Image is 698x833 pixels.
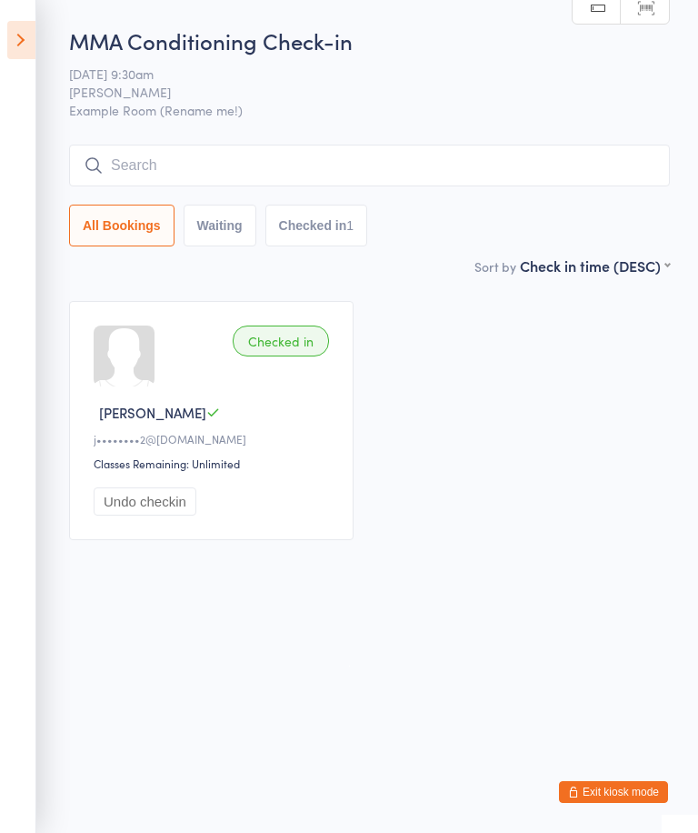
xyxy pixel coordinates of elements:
div: Checked in [233,326,329,356]
label: Sort by [474,257,516,276]
div: Classes Remaining: Unlimited [94,456,334,471]
button: Undo checkin [94,487,196,516]
span: [PERSON_NAME] [99,403,206,422]
span: [DATE] 9:30am [69,65,642,83]
span: [PERSON_NAME] [69,83,642,101]
input: Search [69,145,670,186]
div: j••••••••2@[DOMAIN_NAME] [94,431,334,447]
button: Checked in1 [265,205,368,246]
div: 1 [346,218,354,233]
button: Waiting [184,205,256,246]
span: Example Room (Rename me!) [69,101,670,119]
button: Exit kiosk mode [559,781,668,803]
div: Check in time (DESC) [520,256,670,276]
h2: MMA Conditioning Check-in [69,25,670,55]
button: All Bookings [69,205,174,246]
